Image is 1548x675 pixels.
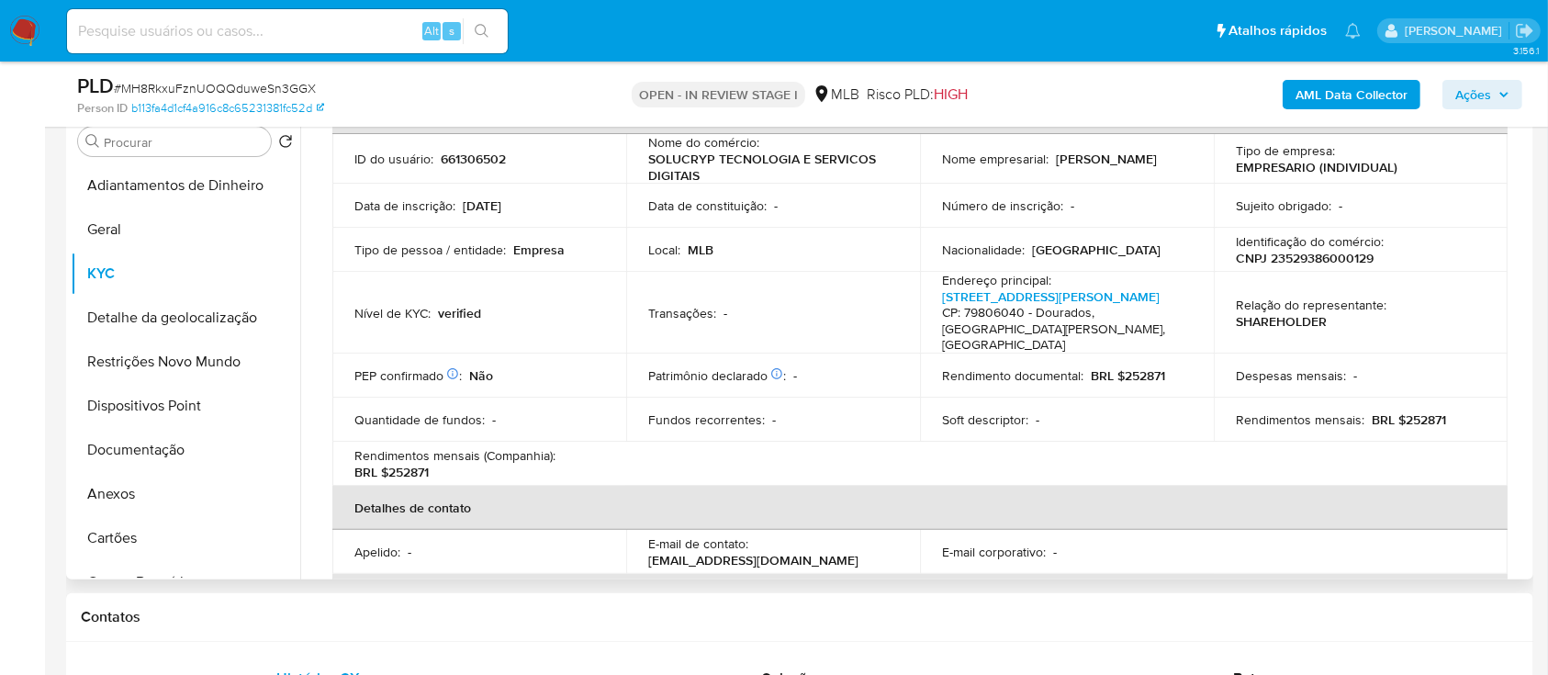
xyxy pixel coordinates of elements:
[1236,159,1397,175] p: EMPRESARIO (INDIVIDUAL)
[71,428,300,472] button: Documentação
[648,151,891,184] p: SOLUCRYP TECNOLOGIA E SERVICOS DIGITAIS
[438,305,481,321] p: verified
[1236,297,1386,313] p: Relação do representante :
[1353,367,1357,384] p: -
[813,84,859,105] div: MLB
[71,208,300,252] button: Geral
[1236,250,1374,266] p: CNPJ 23529386000129
[942,151,1049,167] p: Nome empresarial :
[463,197,501,214] p: [DATE]
[71,340,300,384] button: Restrições Novo Mundo
[648,197,767,214] p: Data de constituição :
[104,134,264,151] input: Procurar
[1455,80,1491,109] span: Ações
[131,100,324,117] a: b113fa4d1cf4a916c8c65231381fc52d
[688,242,713,258] p: MLB
[793,367,797,384] p: -
[513,242,565,258] p: Empresa
[724,305,727,321] p: -
[332,574,1508,618] th: Dados do Representante Legal / Procurador
[867,84,968,105] span: Risco PLD:
[1091,367,1165,384] p: BRL $252871
[81,608,1519,626] h1: Contatos
[942,197,1063,214] p: Número de inscrição :
[71,252,300,296] button: KYC
[772,411,776,428] p: -
[354,367,462,384] p: PEP confirmado :
[354,544,400,560] p: Apelido :
[354,305,431,321] p: Nível de KYC :
[492,411,496,428] p: -
[934,84,968,105] span: HIGH
[648,552,858,568] p: [EMAIL_ADDRESS][DOMAIN_NAME]
[424,22,439,39] span: Alt
[648,305,716,321] p: Transações :
[441,151,506,167] p: 661306502
[1053,544,1057,560] p: -
[278,134,293,154] button: Retornar ao pedido padrão
[1296,80,1408,109] b: AML Data Collector
[1032,242,1161,258] p: [GEOGRAPHIC_DATA]
[1236,142,1335,159] p: Tipo de empresa :
[942,411,1028,428] p: Soft descriptor :
[648,411,765,428] p: Fundos recorrentes :
[648,242,680,258] p: Local :
[71,296,300,340] button: Detalhe da geolocalização
[1345,23,1361,39] a: Notificações
[354,447,555,464] p: Rendimentos mensais (Companhia) :
[1283,80,1420,109] button: AML Data Collector
[71,163,300,208] button: Adiantamentos de Dinheiro
[1236,313,1327,330] p: SHAREHOLDER
[1236,197,1331,214] p: Sujeito obrigado :
[85,134,100,149] button: Procurar
[449,22,454,39] span: s
[469,367,493,384] p: Não
[942,242,1025,258] p: Nacionalidade :
[648,367,786,384] p: Patrimônio declarado :
[942,287,1160,306] a: [STREET_ADDRESS][PERSON_NAME]
[942,272,1051,288] p: Endereço principal :
[77,100,128,117] b: Person ID
[354,197,455,214] p: Data de inscrição :
[354,411,485,428] p: Quantidade de fundos :
[1372,411,1446,428] p: BRL $252871
[77,71,114,100] b: PLD
[1236,367,1346,384] p: Despesas mensais :
[1442,80,1522,109] button: Ações
[942,544,1046,560] p: E-mail corporativo :
[71,516,300,560] button: Cartões
[1513,43,1539,58] span: 3.156.1
[1236,233,1384,250] p: Identificação do comércio :
[1228,21,1327,40] span: Atalhos rápidos
[648,134,759,151] p: Nome do comércio :
[942,305,1184,354] h4: CP: 79806040 - Dourados, [GEOGRAPHIC_DATA][PERSON_NAME], [GEOGRAPHIC_DATA]
[1339,197,1342,214] p: -
[632,82,805,107] p: OPEN - IN REVIEW STAGE I
[354,242,506,258] p: Tipo de pessoa / entidade :
[942,367,1083,384] p: Rendimento documental :
[774,197,778,214] p: -
[1036,411,1039,428] p: -
[1056,151,1157,167] p: [PERSON_NAME]
[114,79,316,97] span: # MH8RkxuFznUOQQduweSn3GGX
[1405,22,1509,39] p: carlos.guerra@mercadopago.com.br
[1515,21,1534,40] a: Sair
[354,151,433,167] p: ID do usuário :
[71,560,300,604] button: Contas Bancárias
[71,472,300,516] button: Anexos
[648,535,748,552] p: E-mail de contato :
[67,19,508,43] input: Pesquise usuários ou casos...
[1236,411,1364,428] p: Rendimentos mensais :
[408,544,411,560] p: -
[332,486,1508,530] th: Detalhes de contato
[463,18,500,44] button: search-icon
[354,464,429,480] p: BRL $252871
[1071,197,1074,214] p: -
[71,384,300,428] button: Dispositivos Point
